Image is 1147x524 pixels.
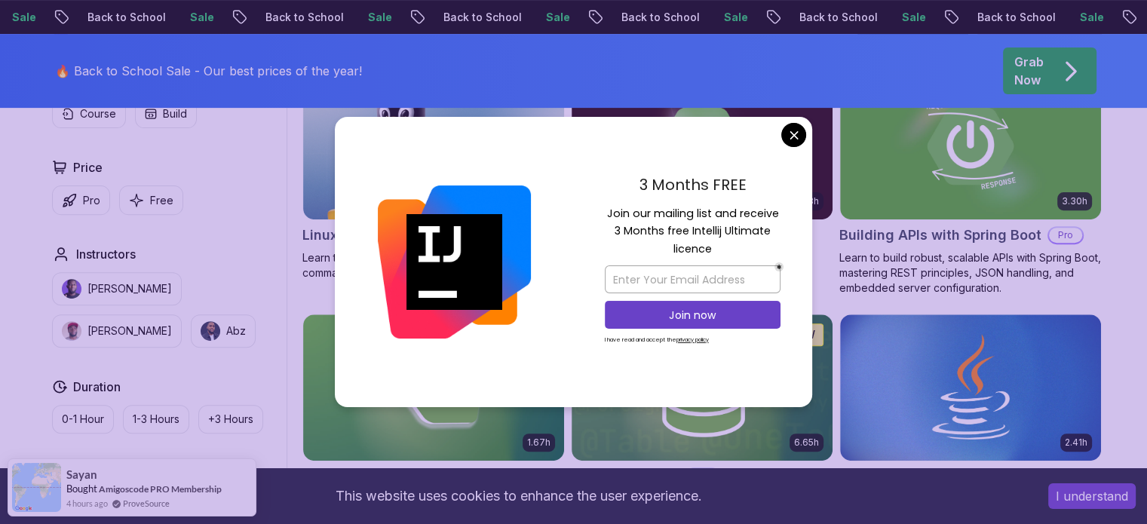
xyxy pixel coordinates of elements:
img: Linux Fundamentals card [303,73,564,219]
button: 1-3 Hours [123,405,189,434]
p: 1-3 Hours [133,412,179,427]
img: Building APIs with Spring Boot card [840,73,1101,219]
img: instructor img [201,321,220,341]
button: Accept cookies [1048,483,1136,509]
img: provesource social proof notification image [12,463,61,512]
a: Spring Data JPA card6.65hNEWSpring Data JPAProMaster database management, advanced querying, and ... [571,314,833,522]
p: Back to School [607,10,710,25]
h2: Building APIs with Spring Boot [839,225,1041,246]
div: This website uses cookies to enhance the user experience. [11,480,1026,513]
p: Back to School [251,10,354,25]
p: Back to School [785,10,888,25]
p: Back to School [429,10,532,25]
a: Spring Boot for Beginners card1.67hNEWSpring Boot for BeginnersBuild a CRUD API with Spring Boot ... [302,314,565,522]
p: Pro [83,193,100,208]
p: Sale [176,10,224,25]
p: 6.65h [794,437,819,449]
button: instructor imgAbz [191,314,256,348]
h2: Price [73,158,103,176]
img: instructor img [62,321,81,341]
p: Build [163,106,187,121]
p: Learn the fundamentals of Linux and how to use the command line [302,250,565,280]
h2: Java for Beginners [839,466,968,487]
p: Course [80,106,116,121]
p: 1.67h [527,437,550,449]
button: Free [119,185,183,215]
span: Bought [66,483,97,495]
p: Free [150,193,173,208]
p: Sale [532,10,580,25]
a: Amigoscode PRO Membership [99,483,222,495]
h2: Spring Boot for Beginners [302,466,475,487]
p: 🔥 Back to School Sale - Our best prices of the year! [55,62,362,80]
a: Java for Beginners card2.41hJava for BeginnersBeginner-friendly Java course for essential program... [839,314,1102,522]
p: Back to School [963,10,1066,25]
span: 4 hours ago [66,497,108,510]
p: Sale [710,10,758,25]
h2: Instructors [76,245,136,263]
button: instructor img[PERSON_NAME] [52,272,182,305]
p: 2.41h [1065,437,1087,449]
button: Build [135,100,197,128]
img: instructor img [62,279,81,299]
a: Linux Fundamentals card6.00hLinux FundamentalsProLearn the fundamentals of Linux and how to use t... [302,72,565,280]
h2: Spring Data JPA [571,466,679,487]
img: Spring Boot for Beginners card [303,314,564,461]
img: Java for Beginners card [840,314,1101,461]
button: instructor img[PERSON_NAME] [52,314,182,348]
h2: Linux Fundamentals [302,225,436,246]
p: [PERSON_NAME] [87,281,172,296]
p: [PERSON_NAME] [87,323,172,339]
p: Pro [1049,228,1082,243]
p: 3.30h [1062,195,1087,207]
p: Grab Now [1014,53,1044,89]
button: 0-1 Hour [52,405,114,434]
p: 0-1 Hour [62,412,104,427]
p: Abz [226,323,246,339]
p: Back to School [73,10,176,25]
h2: Duration [73,378,121,396]
button: +3 Hours [198,405,263,434]
button: Pro [52,185,110,215]
a: ProveSource [123,497,170,510]
p: Sale [888,10,936,25]
button: Course [52,100,126,128]
p: Sale [354,10,402,25]
a: Building APIs with Spring Boot card3.30hBuilding APIs with Spring BootProLearn to build robust, s... [839,72,1102,296]
p: Sale [1066,10,1114,25]
p: Learn to build robust, scalable APIs with Spring Boot, mastering REST principles, JSON handling, ... [839,250,1102,296]
span: Sayan [66,468,97,481]
p: +3 Hours [208,412,253,427]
